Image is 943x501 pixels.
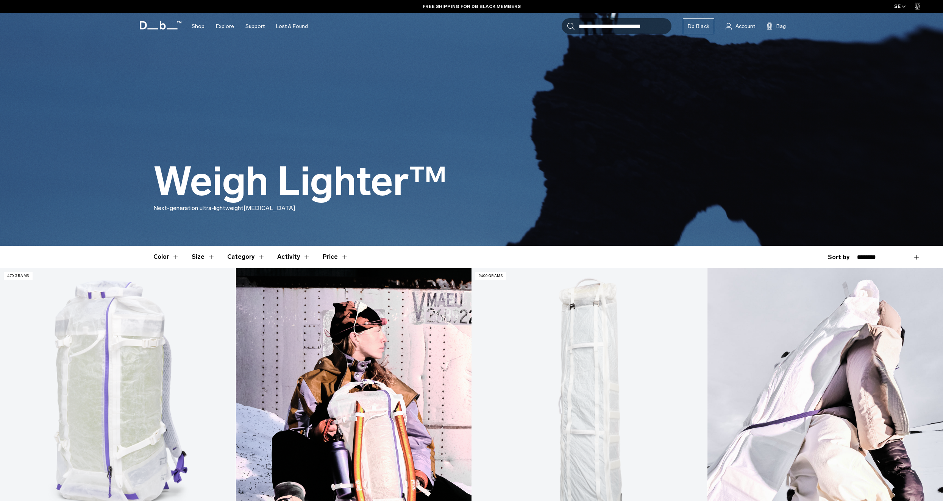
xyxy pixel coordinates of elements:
button: Bag [767,22,786,31]
span: Account [735,22,755,30]
a: Lost & Found [276,13,308,40]
span: [MEDICAL_DATA]. [244,204,297,212]
a: Account [726,22,755,31]
p: 470 grams [4,272,33,280]
a: Db Black [683,18,714,34]
p: 2400 grams [475,272,506,280]
button: Toggle Filter [153,246,180,268]
button: Toggle Filter [227,246,265,268]
button: Toggle Price [323,246,348,268]
span: Next-generation ultra-lightweight [153,204,244,212]
nav: Main Navigation [186,13,314,40]
a: Shop [192,13,205,40]
button: Toggle Filter [192,246,215,268]
a: Support [245,13,265,40]
a: FREE SHIPPING FOR DB BLACK MEMBERS [423,3,521,10]
a: Explore [216,13,234,40]
h1: Weigh Lighter™ [153,160,447,204]
span: Bag [776,22,786,30]
button: Toggle Filter [277,246,311,268]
